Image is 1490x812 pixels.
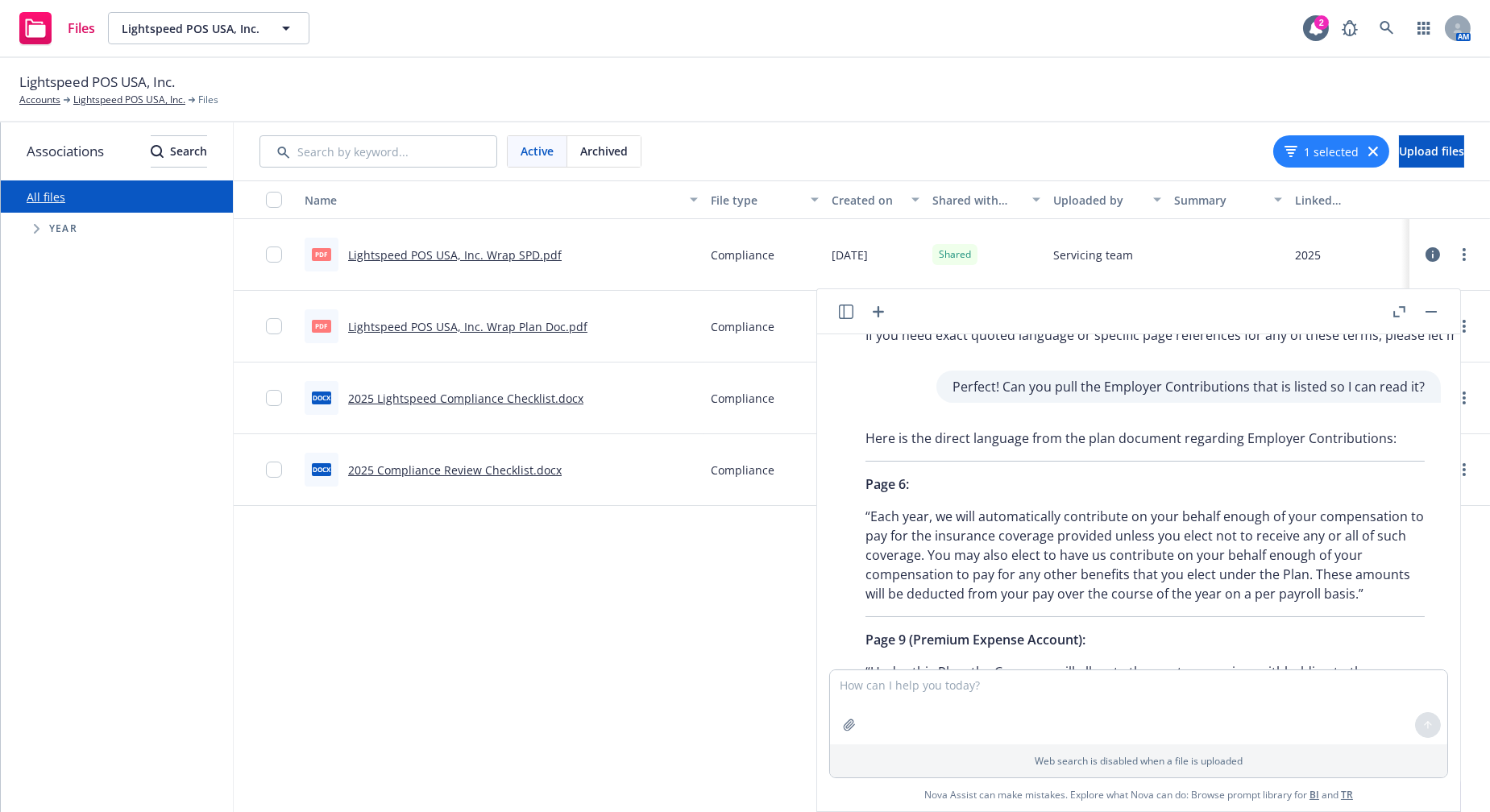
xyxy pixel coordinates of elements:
[348,391,583,406] a: 2025 Lightspeed Compliance Checklist.docx
[865,662,1425,720] p: “Under this Plan, the Company will allocate the pre-tax premium withholding to the accounts estab...
[266,390,282,406] input: Toggle Row Selected
[122,20,261,37] span: Lightspeed POS USA, Inc.
[312,391,331,404] span: docx
[832,192,902,209] div: Created on
[1168,180,1289,219] button: Summary
[108,12,309,44] button: Lightspeed POS USA, Inc.
[1334,12,1366,44] a: Report a Bug
[1295,246,1321,263] div: 2025
[939,247,971,262] span: Shared
[953,377,1425,396] p: Perfect! Can you pull the Employer Contributions that is listed so I can read it?
[151,145,164,158] svg: Search
[1053,192,1143,209] div: Uploaded by
[1399,143,1464,159] span: Upload files
[49,224,77,234] span: Year
[312,248,331,260] span: pdf
[198,93,218,107] span: Files
[259,135,497,168] input: Search by keyword...
[266,318,282,334] input: Toggle Row Selected
[1289,180,1409,219] button: Linked associations
[840,754,1438,768] p: Web search is disabled when a file is uploaded
[13,6,102,51] a: Files
[298,180,704,219] button: Name
[68,22,95,35] span: Files
[924,778,1353,811] span: Nova Assist can make mistakes. Explore what Nova can do: Browse prompt library for and
[521,143,554,159] span: Active
[1341,788,1353,802] a: TR
[266,246,282,263] input: Toggle Row Selected
[19,93,60,107] a: Accounts
[266,462,282,478] input: Toggle Row Selected
[1285,143,1359,160] button: 1 selected
[1455,245,1474,264] a: more
[1053,246,1133,263] span: Servicing team
[151,135,207,168] button: SearchSearch
[348,319,587,334] a: Lightspeed POS USA, Inc. Wrap Plan Doc.pdf
[27,189,65,205] a: All files
[73,93,185,107] a: Lightspeed POS USA, Inc.
[1174,192,1264,209] div: Summary
[704,180,825,219] button: File type
[1295,192,1403,209] div: Linked associations
[1371,12,1403,44] a: Search
[266,192,282,208] input: Select all
[711,192,801,209] div: File type
[580,143,628,159] span: Archived
[865,429,1425,448] p: Here is the direct language from the plan document regarding Employer Contributions:
[348,247,562,263] a: Lightspeed POS USA, Inc. Wrap SPD.pdf
[711,462,774,478] span: Compliance
[305,192,680,209] div: Name
[1408,12,1440,44] a: Switch app
[1399,135,1464,168] button: Upload files
[312,320,331,332] span: pdf
[1314,15,1329,30] div: 2
[711,246,774,263] span: Compliance
[711,390,774,407] span: Compliance
[1047,180,1168,219] button: Uploaded by
[348,462,562,478] a: 2025 Compliance Review Checklist.docx
[1455,317,1474,336] a: more
[312,463,331,475] span: docx
[865,507,1425,603] p: “Each year, we will automatically contribute on your behalf enough of your compensation to pay fo...
[1309,788,1319,802] a: BI
[865,631,1085,648] span: Page 9 (Premium Expense Account):
[1,213,233,245] div: Tree Example
[711,318,774,335] span: Compliance
[19,72,175,93] span: Lightspeed POS USA, Inc.
[151,136,207,167] div: Search
[832,246,868,263] span: [DATE]
[1455,460,1474,479] a: more
[27,141,104,162] span: Associations
[865,475,909,493] span: Page 6:
[1455,388,1474,408] a: more
[926,180,1047,219] button: Shared with client
[932,192,1023,209] div: Shared with client
[825,180,926,219] button: Created on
